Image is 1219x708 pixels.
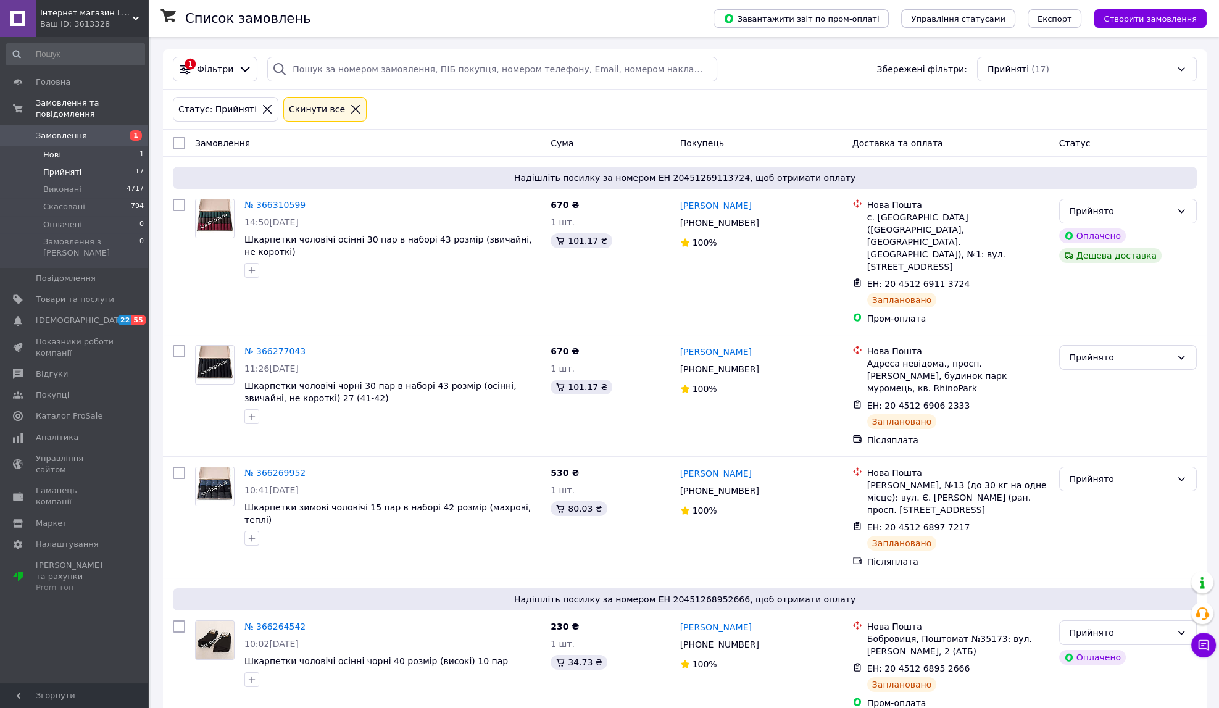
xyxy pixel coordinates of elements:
[36,315,127,326] span: [DEMOGRAPHIC_DATA]
[43,219,82,230] span: Оплачені
[678,360,762,378] div: [PHONE_NUMBER]
[244,502,531,525] a: Шкарпетки зимові чоловічі 15 пар в наборі 42 розмір (махрові, теплі)
[131,201,144,212] span: 794
[43,236,139,259] span: Замовлення з [PERSON_NAME]
[139,149,144,160] span: 1
[876,63,967,75] span: Збережені фільтри:
[36,336,114,359] span: Показники роботи компанії
[867,556,1049,568] div: Післяплата
[867,664,970,673] span: ЕН: 20 4512 6895 2666
[36,453,114,475] span: Управління сайтом
[36,539,99,550] span: Налаштування
[196,199,234,238] img: Фото товару
[197,63,233,75] span: Фільтри
[551,468,579,478] span: 530 ₴
[693,384,717,394] span: 100%
[867,434,1049,446] div: Післяплата
[551,217,575,227] span: 1 шт.
[36,273,96,284] span: Повідомлення
[723,13,879,24] span: Завантажити звіт по пром-оплаті
[693,659,717,669] span: 100%
[36,98,148,120] span: Замовлення та повідомлення
[1070,626,1171,639] div: Прийнято
[867,633,1049,657] div: Бобровиця, Поштомат №35173: вул. [PERSON_NAME], 2 (АТБ)
[195,199,235,238] a: Фото товару
[867,620,1049,633] div: Нова Пошта
[678,482,762,499] div: [PHONE_NUMBER]
[286,102,347,116] div: Cкинути все
[196,621,234,659] img: Фото товару
[1104,14,1197,23] span: Створити замовлення
[867,357,1049,394] div: Адреса невідома., просп. [PERSON_NAME], будинок парк муромець, кв. RhinoPark
[135,167,144,178] span: 17
[195,620,235,660] a: Фото товару
[36,518,67,529] span: Маркет
[551,233,612,248] div: 101.17 ₴
[867,536,937,551] div: Заплановано
[867,677,937,692] div: Заплановано
[43,201,85,212] span: Скасовані
[130,130,142,141] span: 1
[244,468,306,478] a: № 366269952
[195,345,235,385] a: Фото товару
[244,346,306,356] a: № 366277043
[43,149,61,160] span: Нові
[1191,633,1216,657] button: Чат з покупцем
[36,560,114,594] span: [PERSON_NAME] та рахунки
[244,200,306,210] a: № 366310599
[551,346,579,356] span: 670 ₴
[178,172,1192,184] span: Надішліть посилку за номером ЕН 20451269113724, щоб отримати оплату
[551,639,575,649] span: 1 шт.
[1028,9,1082,28] button: Експорт
[551,200,579,210] span: 670 ₴
[680,346,752,358] a: [PERSON_NAME]
[551,138,573,148] span: Cума
[678,214,762,231] div: [PHONE_NUMBER]
[1059,248,1162,263] div: Дешева доставка
[867,479,1049,516] div: [PERSON_NAME], №13 (до 30 кг на одне місце): вул. Є. [PERSON_NAME] (ран. просп. [STREET_ADDRESS]
[43,184,81,195] span: Виконані
[196,467,234,506] img: Фото товару
[40,7,133,19] span: Інтернет магазин Lux Shop
[36,432,78,443] span: Аналітика
[244,639,299,649] span: 10:02[DATE]
[693,238,717,248] span: 100%
[1059,228,1126,243] div: Оплачено
[6,43,145,65] input: Пошук
[1038,14,1072,23] span: Експорт
[680,138,724,148] span: Покупець
[117,315,131,325] span: 22
[867,279,970,289] span: ЕН: 20 4512 6911 3724
[867,199,1049,211] div: Нова Пошта
[551,364,575,373] span: 1 шт.
[36,294,114,305] span: Товари та послуги
[36,582,114,593] div: Prom топ
[244,381,517,403] a: Шкарпетки чоловічі чорні 30 пар в наборі 43 розмір (осінні, звичайні, не короткі) 27 (41-42)
[36,369,68,380] span: Відгуки
[244,622,306,631] a: № 366264542
[1031,64,1049,74] span: (17)
[551,485,575,495] span: 1 шт.
[195,138,250,148] span: Замовлення
[551,622,579,631] span: 230 ₴
[36,485,114,507] span: Гаманець компанії
[1070,472,1171,486] div: Прийнято
[36,410,102,422] span: Каталог ProSale
[1059,138,1091,148] span: Статус
[867,345,1049,357] div: Нова Пошта
[176,102,259,116] div: Статус: Прийняті
[267,57,717,81] input: Пошук за номером замовлення, ПІБ покупця, номером телефону, Email, номером накладної
[680,467,752,480] a: [PERSON_NAME]
[678,636,762,653] div: [PHONE_NUMBER]
[244,364,299,373] span: 11:26[DATE]
[139,219,144,230] span: 0
[195,467,235,506] a: Фото товару
[551,655,607,670] div: 34.73 ₴
[244,656,508,666] a: Шкарпетки чоловічі осінні чорні 40 розмір (високі) 10 пар
[911,14,1005,23] span: Управління статусами
[244,485,299,495] span: 10:41[DATE]
[178,593,1192,606] span: Надішліть посилку за номером ЕН 20451268952666, щоб отримати оплату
